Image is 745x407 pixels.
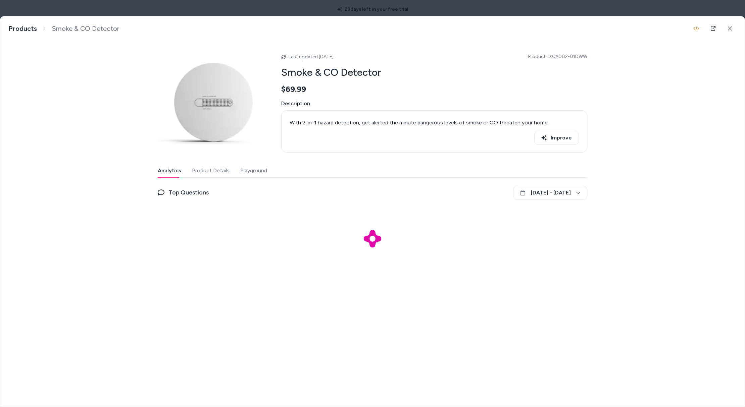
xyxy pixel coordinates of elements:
[158,49,265,156] img: Smoke.png
[281,66,587,79] h2: Smoke & CO Detector
[192,164,230,177] button: Product Details
[281,84,306,94] span: $69.99
[289,54,334,60] span: Last updated [DATE]
[528,53,587,60] span: Product ID: CA002-01DWW
[240,164,267,177] button: Playground
[52,24,119,33] span: Smoke & CO Detector
[290,119,579,127] p: With 2-in-1 hazard detection, get alerted the minute dangerous levels of smoke or CO threaten you...
[281,100,587,108] span: Description
[168,188,209,197] span: Top Questions
[534,131,579,145] button: Improve
[8,24,37,33] a: Products
[513,186,587,200] button: [DATE] - [DATE]
[8,24,119,33] nav: breadcrumb
[158,164,181,177] button: Analytics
